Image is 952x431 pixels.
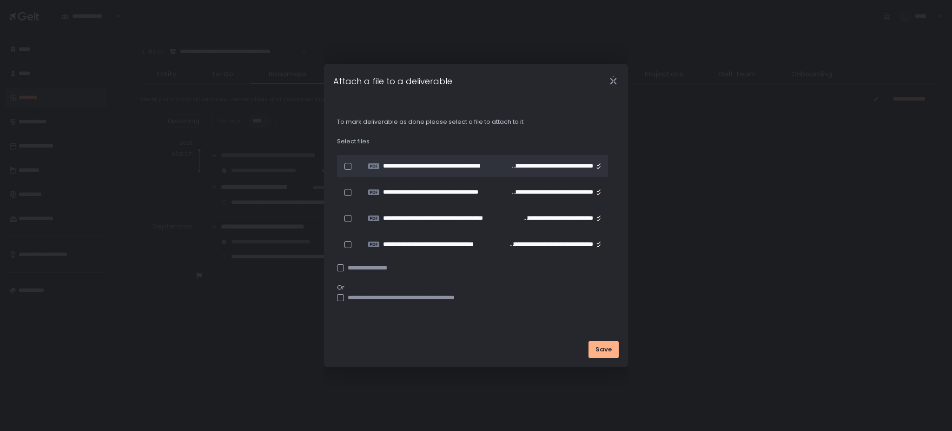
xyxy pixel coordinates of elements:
span: Or [337,283,615,292]
div: Select files [337,137,615,146]
h1: Attach a file to a deliverable [333,75,452,88]
div: Close [598,76,628,87]
span: Save [595,345,612,354]
div: To mark deliverable as done please select a file to attach to it [337,118,615,126]
button: Save [588,341,619,358]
